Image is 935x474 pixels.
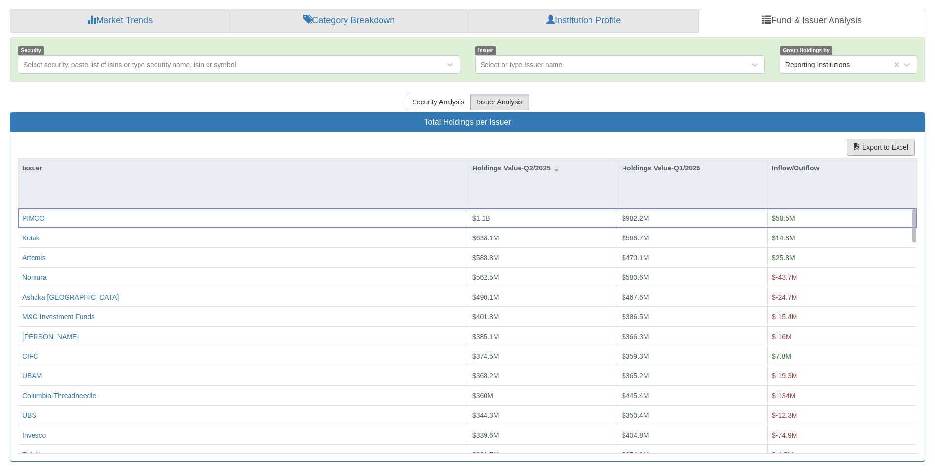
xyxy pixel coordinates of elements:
[772,234,795,242] span: $14.8M
[772,214,795,222] span: $58.5M
[772,451,794,459] span: $-4.5M
[22,450,44,460] button: Fidelity
[472,372,499,380] span: $368.2M
[230,9,468,33] a: Category Breakdown
[472,313,499,321] span: $401.8M
[18,118,917,127] h3: Total Holdings per Issuer
[22,371,42,381] button: UBAM
[622,333,649,340] span: $366.3M
[622,411,649,419] span: $350.4M
[772,333,792,340] span: $-16M
[622,214,649,222] span: $982.2M
[772,254,795,262] span: $25.8M
[472,333,499,340] span: $385.1M
[468,159,618,177] div: Holdings Value-Q2/2025
[472,352,499,360] span: $374.5M
[472,451,499,459] span: $281.7M
[406,94,471,110] button: Security Analysis
[772,411,797,419] span: $-12.3M
[622,273,649,281] span: $580.6M
[622,431,649,439] span: $404.8M
[622,352,649,360] span: $359.3M
[472,234,499,242] span: $638.1M
[699,9,925,33] a: Fund & Issuer Analysis
[622,293,649,301] span: $467.6M
[622,234,649,242] span: $568.7M
[18,46,44,55] span: Security
[780,46,832,55] span: Group Holdings by
[22,312,95,322] button: M&G Investment Funds
[772,372,797,380] span: $-19.3M
[18,159,468,177] div: Issuer
[470,94,529,110] button: Issuer Analysis
[472,293,499,301] span: $490.1M
[772,273,797,281] span: $-43.7M
[22,391,96,401] button: Columbia-Threadneedle
[847,139,915,156] button: Export to Excel
[472,431,499,439] span: $339.6M
[785,60,850,69] div: Reporting Institutions
[622,254,649,262] span: $470.1M
[622,372,649,380] span: $365.2M
[772,313,797,321] span: $-15.4M
[22,430,46,440] button: Invesco
[472,214,490,222] span: $1.1B
[23,60,236,69] div: Select security, paste list of isins or type security name, isin or symbol
[22,253,45,263] button: Artemis
[768,159,917,177] div: Inflow/Outflow
[472,254,499,262] span: $588.8M
[472,273,499,281] span: $562.5M
[481,60,563,69] div: Select or type Issuer name
[472,411,499,419] span: $344.3M
[618,159,767,177] div: Holdings Value-Q1/2025
[22,351,38,361] button: CIFC
[772,431,797,439] span: $-74.9M
[22,292,119,302] button: Ashoka [GEOGRAPHIC_DATA]
[22,213,45,223] button: PIMCO
[622,313,649,321] span: $386.5M
[22,233,40,243] button: Kotak
[622,451,649,459] span: $274.2M
[22,332,79,341] button: [PERSON_NAME]
[10,9,230,33] a: Market Trends
[772,352,791,360] span: $7.8M
[772,293,797,301] span: $-24.7M
[622,392,649,400] span: $445.4M
[22,410,36,420] button: UBS
[468,9,699,33] a: Institution Profile
[22,272,47,282] button: Nomura
[475,46,497,55] span: Issuer
[472,392,493,400] span: $360M
[772,392,795,400] span: $-134M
